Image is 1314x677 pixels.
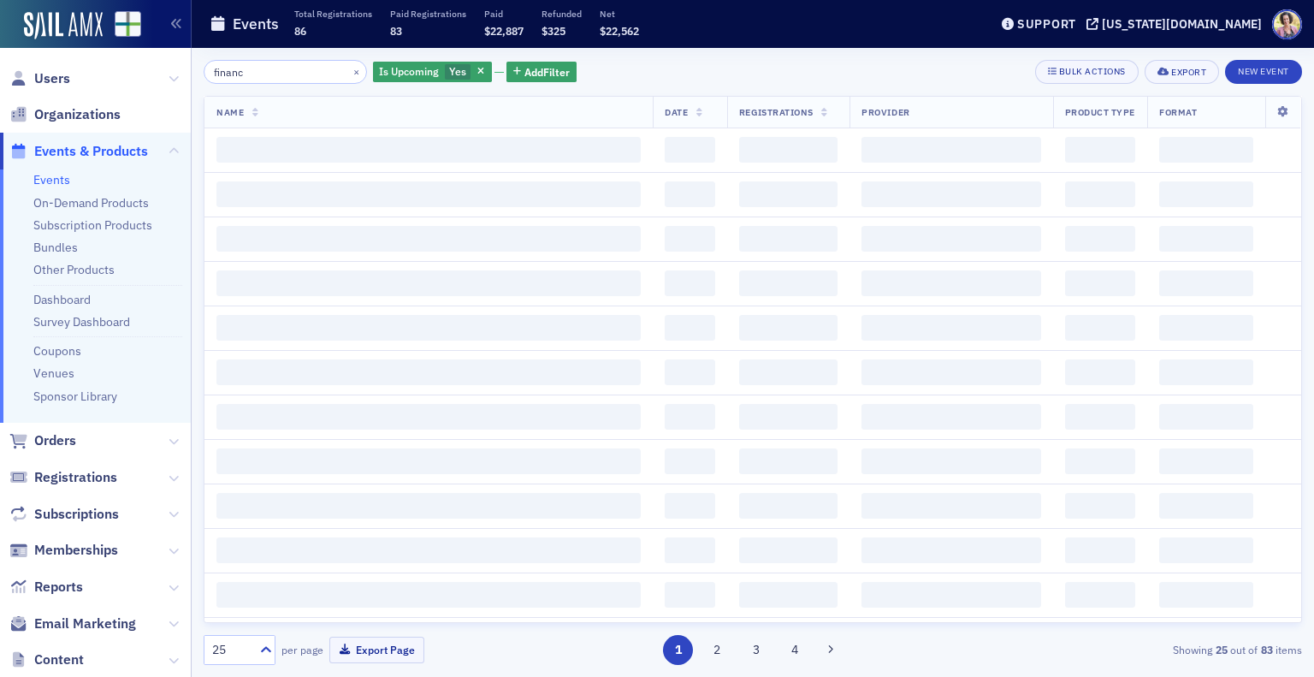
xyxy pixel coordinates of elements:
span: ‌ [1159,359,1253,385]
button: × [349,63,364,79]
div: 25 [212,641,250,659]
span: ‌ [1065,582,1135,608]
span: Add Filter [524,64,570,80]
span: Reports [34,578,83,597]
span: ‌ [665,582,715,608]
button: [US_STATE][DOMAIN_NAME] [1086,18,1268,30]
span: Format [1159,106,1197,118]
span: ‌ [739,582,838,608]
span: ‌ [1065,359,1135,385]
a: Survey Dashboard [33,314,130,330]
span: ‌ [216,181,641,207]
span: ‌ [861,493,1040,519]
span: ‌ [861,137,1040,163]
span: 86 [294,24,306,38]
a: Reports [9,578,83,597]
span: ‌ [216,137,641,163]
span: Product Type [1065,106,1135,118]
p: Paid Registrations [390,8,466,20]
button: 3 [741,635,771,665]
a: Venues [33,365,74,381]
span: ‌ [216,582,641,608]
span: ‌ [216,226,641,252]
span: ‌ [739,359,838,385]
a: Memberships [9,541,118,560]
a: Other Products [33,262,115,277]
span: ‌ [1065,404,1135,430]
span: ‌ [216,537,641,563]
span: ‌ [665,448,715,474]
div: Export [1171,68,1206,77]
span: Registrations [34,468,117,487]
button: Export Page [329,637,424,663]
span: ‌ [665,404,715,430]
span: Date [665,106,688,118]
a: View Homepage [103,11,141,40]
a: Content [9,650,84,669]
span: 83 [390,24,402,38]
a: Orders [9,431,76,450]
span: $325 [542,24,565,38]
span: ‌ [665,359,715,385]
span: $22,562 [600,24,639,38]
p: Total Registrations [294,8,372,20]
span: ‌ [216,448,641,474]
h1: Events [233,14,279,34]
a: Sponsor Library [33,389,117,404]
a: Coupons [33,343,81,359]
a: Bundles [33,240,78,255]
button: Export [1145,60,1219,84]
span: ‌ [665,315,715,341]
img: SailAMX [24,12,103,39]
span: ‌ [216,404,641,430]
span: ‌ [739,448,838,474]
span: ‌ [1159,537,1253,563]
span: ‌ [665,537,715,563]
span: ‌ [861,448,1040,474]
span: ‌ [1065,270,1135,296]
label: per page [281,642,323,657]
span: ‌ [739,404,838,430]
span: Content [34,650,84,669]
span: ‌ [1065,137,1135,163]
div: Yes [373,62,492,83]
span: ‌ [739,226,838,252]
span: ‌ [1065,315,1135,341]
span: ‌ [861,359,1040,385]
span: ‌ [216,315,641,341]
a: Users [9,69,70,88]
span: ‌ [216,270,641,296]
span: ‌ [739,137,838,163]
span: ‌ [1159,181,1253,207]
div: [US_STATE][DOMAIN_NAME] [1102,16,1262,32]
a: Dashboard [33,292,91,307]
span: ‌ [1159,270,1253,296]
div: Showing out of items [948,642,1302,657]
span: ‌ [1159,315,1253,341]
a: Subscription Products [33,217,152,233]
span: ‌ [739,493,838,519]
span: ‌ [1065,226,1135,252]
span: Profile [1272,9,1302,39]
span: ‌ [1159,448,1253,474]
a: New Event [1225,62,1302,78]
input: Search… [204,60,367,84]
button: 4 [780,635,810,665]
span: ‌ [216,359,641,385]
button: AddFilter [506,62,577,83]
span: ‌ [665,181,715,207]
span: Memberships [34,541,118,560]
span: ‌ [861,404,1040,430]
a: Email Marketing [9,615,136,633]
p: Net [600,8,639,20]
a: Events & Products [9,142,148,161]
span: Organizations [34,105,121,124]
span: ‌ [1065,537,1135,563]
strong: 25 [1212,642,1230,657]
a: Subscriptions [9,505,119,524]
span: ‌ [739,537,838,563]
a: Registrations [9,468,117,487]
button: 2 [702,635,732,665]
span: Subscriptions [34,505,119,524]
